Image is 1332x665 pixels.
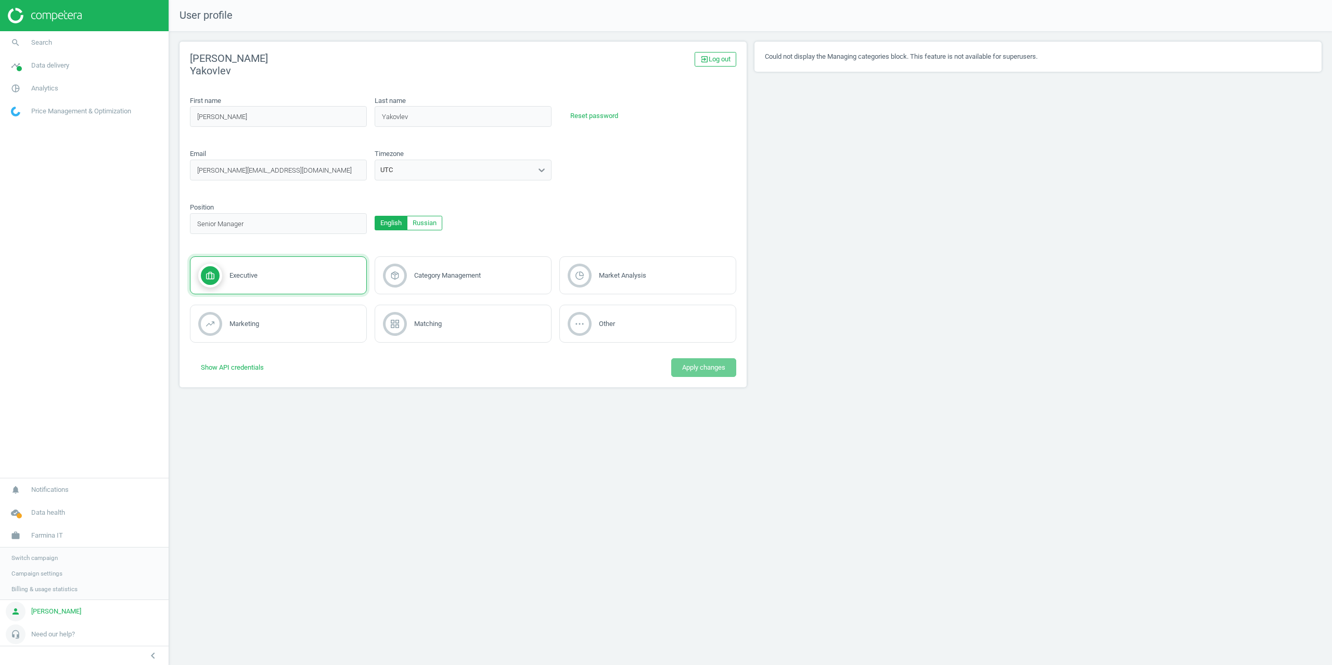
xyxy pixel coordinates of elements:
[6,56,25,75] i: timeline
[380,165,393,175] div: UTC
[414,320,442,328] span: Matching
[190,213,367,234] input: position
[375,106,552,127] input: last_name_placeholder
[11,107,20,116] img: wGWNvw8QSZomAAAAABJRU5ErkJggg==
[11,554,58,562] span: Switch campaign
[6,526,25,545] i: work
[190,160,367,180] input: email_placeholder
[695,52,736,67] a: exit_to_appLog out
[147,649,159,662] i: chevron_left
[140,649,166,662] button: chevron_left
[6,480,25,500] i: notifications
[700,55,709,63] i: exit_to_app
[190,358,275,377] button: Show API credentials
[31,107,131,116] span: Price Management & Optimization
[229,271,258,279] span: Executive
[375,96,406,106] label: Last name
[31,38,52,47] span: Search
[31,485,69,494] span: Notifications
[599,320,615,328] span: Other
[169,8,233,23] span: User profile
[6,33,25,53] i: search
[375,216,407,230] button: English
[31,508,65,517] span: Data health
[700,55,731,64] span: Log out
[11,585,78,593] span: Billing & usage statistics
[671,358,736,377] button: Apply changes
[599,271,646,279] span: Market Analysis
[11,569,62,578] span: Campaign settings
[31,531,63,540] span: Farmina IT
[31,607,81,616] span: [PERSON_NAME]
[6,79,25,98] i: pie_chart_outlined
[559,107,629,125] button: Reset password
[190,106,367,127] input: first_name_placeholder
[229,320,259,328] span: Marketing
[375,149,404,159] label: Timezone
[190,149,206,159] label: Email
[31,630,75,639] span: Need our help?
[190,52,459,77] h2: [PERSON_NAME] Yakovlev
[407,216,442,230] button: Russian
[6,624,25,644] i: headset_mic
[6,602,25,621] i: person
[765,52,1311,61] p: Could not display the Managing categories block. This feature is not available for superusers.
[190,96,221,106] label: First name
[31,61,69,70] span: Data delivery
[6,503,25,523] i: cloud_done
[31,84,58,93] span: Analytics
[414,271,481,279] span: Category Management
[190,203,214,212] label: Position
[8,8,82,23] img: ajHJNr6hYgQAAAAASUVORK5CYII=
